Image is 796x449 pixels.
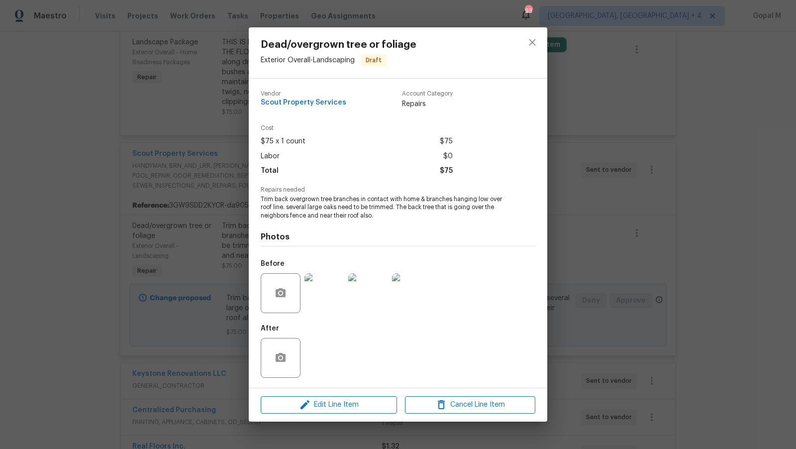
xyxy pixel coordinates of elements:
span: Cost [261,125,453,131]
span: Vendor [261,91,346,97]
span: Total [261,164,279,178]
span: Cancel Line Item [408,399,532,411]
span: $75 [440,134,453,149]
h4: Photos [261,232,535,242]
span: Exterior Overall - Landscaping [261,57,355,64]
span: $75 [440,164,453,178]
span: Repairs needed [261,187,535,193]
button: close [520,30,544,54]
div: 93 [525,6,532,16]
span: Scout Property Services [261,99,346,107]
span: Account Category [402,91,453,97]
span: Labor [261,149,280,164]
button: Cancel Line Item [405,396,535,414]
span: Dead/overgrown tree or foliage [261,39,416,50]
span: Draft [362,55,386,65]
button: Edit Line Item [261,396,397,414]
span: Repairs [402,99,453,109]
span: Trim back overgrown tree branches in contact with home & branches hanging low over roof line. sev... [261,195,508,220]
span: $75 x 1 count [261,134,305,149]
span: Edit Line Item [264,399,394,411]
h5: Before [261,260,285,267]
span: $0 [443,149,453,164]
h5: After [261,325,279,332]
